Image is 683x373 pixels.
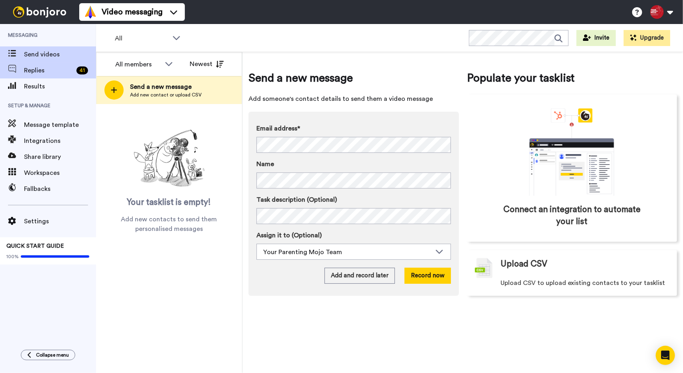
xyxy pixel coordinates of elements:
[248,94,459,104] span: Add someone's contact details to send them a video message
[24,217,96,226] span: Settings
[467,70,677,86] span: Populate your tasklist
[501,204,643,228] span: Connect an integration to automate your list
[127,197,211,209] span: Your tasklist is empty!
[24,120,96,130] span: Message template
[256,159,274,169] span: Name
[115,60,161,69] div: All members
[76,66,88,74] div: 41
[501,258,547,270] span: Upload CSV
[21,350,75,360] button: Collapse menu
[256,195,451,205] label: Task description (Optional)
[84,6,97,18] img: vm-color.svg
[10,6,70,18] img: bj-logo-header-white.svg
[129,126,209,191] img: ready-set-action.png
[24,168,96,178] span: Workspaces
[24,152,96,162] span: Share library
[324,268,395,284] button: Add and record later
[263,247,431,257] div: Your Parenting Mojo Team
[36,352,69,358] span: Collapse menu
[501,278,665,288] span: Upload CSV to upload existing contacts to your tasklist
[130,82,202,92] span: Send a new message
[24,136,96,146] span: Integrations
[184,56,230,72] button: Newest
[256,124,451,133] label: Email address*
[256,231,451,240] label: Assign it to (Optional)
[102,6,162,18] span: Video messaging
[24,82,96,91] span: Results
[475,258,493,278] img: csv-grey.png
[130,92,202,98] span: Add new contact or upload CSV
[656,346,675,365] div: Open Intercom Messenger
[512,108,632,196] div: animation
[405,268,451,284] button: Record now
[24,184,96,194] span: Fallbacks
[108,215,230,234] span: Add new contacts to send them personalised messages
[115,34,168,43] span: All
[6,243,64,249] span: QUICK START GUIDE
[24,66,73,75] span: Replies
[6,253,19,260] span: 100%
[248,70,459,86] span: Send a new message
[577,30,616,46] button: Invite
[624,30,670,46] button: Upgrade
[24,50,96,59] span: Send videos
